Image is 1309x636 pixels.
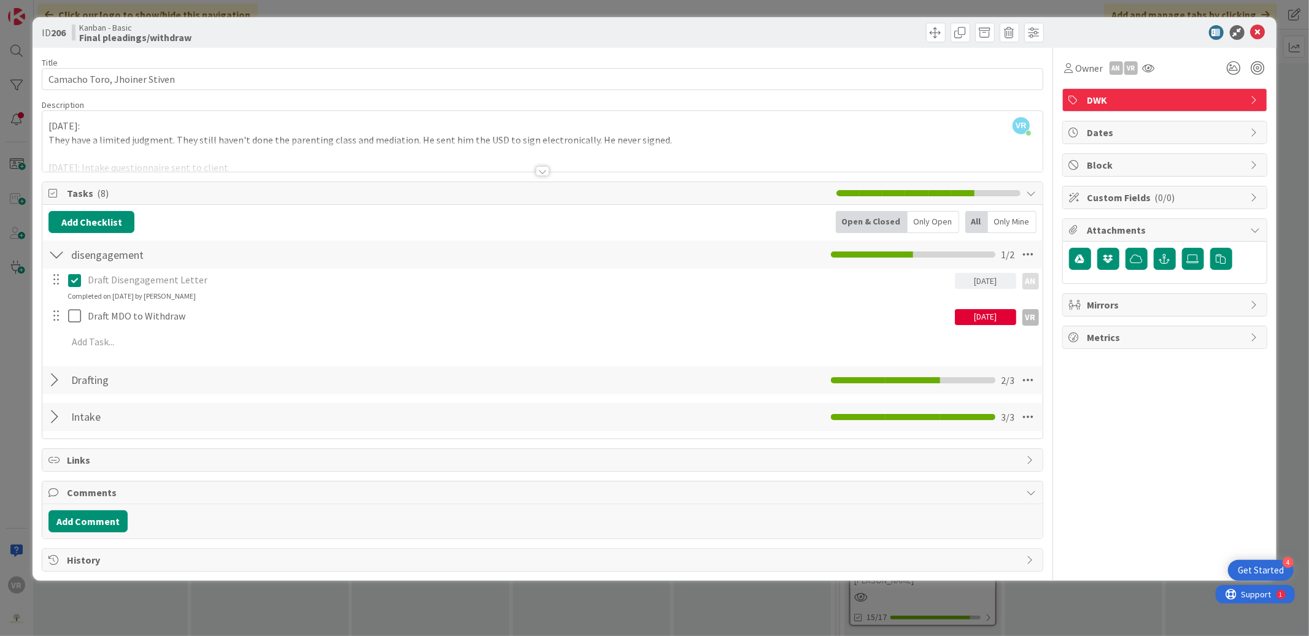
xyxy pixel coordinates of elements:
[88,309,950,323] p: Draft MDO to Withdraw
[1283,557,1294,568] div: 4
[48,510,128,532] button: Add Comment
[1022,273,1039,289] div: AN
[1002,410,1015,424] span: 3 / 3
[955,273,1016,289] div: [DATE]
[48,211,134,233] button: Add Checklist
[68,291,196,302] div: Completed on [DATE] by [PERSON_NAME]
[42,25,66,40] span: ID
[67,485,1020,500] span: Comments
[42,68,1043,90] input: type card name here...
[1228,560,1294,581] div: Open Get Started checklist, remaining modules: 4
[1002,247,1015,262] span: 1 / 2
[1087,330,1245,345] span: Metrics
[67,186,830,201] span: Tasks
[965,211,988,233] div: All
[67,369,343,391] input: Add Checklist...
[1087,93,1245,107] span: DWK
[42,99,84,110] span: Description
[64,5,67,15] div: 1
[836,211,908,233] div: Open & Closed
[48,119,1036,133] p: [DATE]:
[48,133,1036,147] p: They have a limited judgment. They still haven't done the parenting class and mediation. He sent ...
[67,453,1020,467] span: Links
[1155,191,1175,204] span: ( 0/0 )
[1087,158,1245,172] span: Block
[1013,117,1030,134] span: VR
[1238,564,1284,577] div: Get Started
[1087,190,1245,205] span: Custom Fields
[97,187,109,199] span: ( 8 )
[79,23,191,33] span: Kanban - Basic
[26,2,56,17] span: Support
[1087,223,1245,237] span: Attachments
[67,243,343,266] input: Add Checklist...
[67,553,1020,567] span: History
[1002,373,1015,388] span: 2 / 3
[88,273,950,287] p: Draft Disengagement Letter
[67,406,343,428] input: Add Checklist...
[1087,125,1245,140] span: Dates
[988,211,1037,233] div: Only Mine
[908,211,959,233] div: Only Open
[955,309,1016,325] div: [DATE]
[79,33,191,42] b: Final pleadings/withdraw
[42,57,58,68] label: Title
[1087,297,1245,312] span: Mirrors
[51,26,66,39] b: 206
[1110,61,1123,75] div: AN
[1022,309,1039,326] div: VR
[1124,61,1138,75] div: VR
[1076,61,1103,75] span: Owner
